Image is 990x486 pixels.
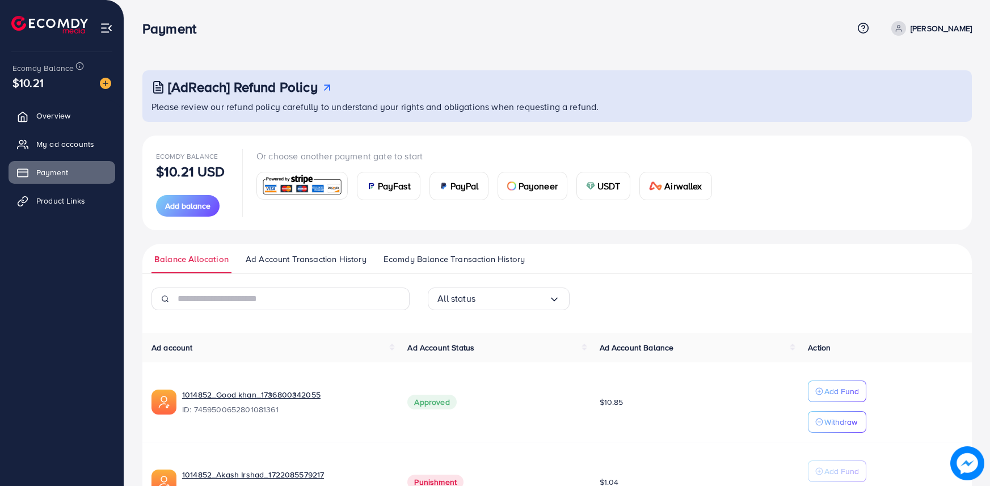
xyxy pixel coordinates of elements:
[911,22,972,35] p: [PERSON_NAME]
[36,195,85,206] span: Product Links
[507,181,516,191] img: card
[428,288,570,310] div: Search for option
[154,253,229,265] span: Balance Allocation
[649,181,663,191] img: card
[151,342,193,353] span: Ad account
[887,21,972,36] a: [PERSON_NAME]
[576,172,630,200] a: cardUSDT
[600,396,624,408] span: $10.85
[357,172,420,200] a: cardPayFast
[808,411,866,433] button: Withdraw
[824,464,859,478] p: Add Fund
[12,62,74,74] span: Ecomdy Balance
[100,22,113,35] img: menu
[36,110,70,121] span: Overview
[151,100,965,113] p: Please review our refund policy carefully to understand your rights and obligations when requesti...
[498,172,567,200] a: cardPayoneer
[808,342,831,353] span: Action
[100,78,111,89] img: image
[429,172,488,200] a: cardPayPal
[808,460,866,482] button: Add Fund
[437,290,475,307] span: All status
[9,133,115,155] a: My ad accounts
[950,446,984,480] img: image
[182,389,389,415] div: <span class='underline'>1014852_Good khan_1736800342055</span></br>7459500652801081361
[182,404,389,415] span: ID: 7459500652801081361
[439,181,448,191] img: card
[597,179,621,193] span: USDT
[824,384,859,398] p: Add Fund
[407,395,456,409] span: Approved
[639,172,712,200] a: cardAirwallex
[475,290,549,307] input: Search for option
[151,390,176,415] img: ic-ads-acc.e4c84228.svg
[36,167,68,178] span: Payment
[600,342,674,353] span: Ad Account Balance
[256,149,721,163] p: Or choose another payment gate to start
[11,16,88,33] img: logo
[586,181,595,191] img: card
[9,104,115,127] a: Overview
[378,179,411,193] span: PayFast
[519,179,558,193] span: Payoneer
[407,342,474,353] span: Ad Account Status
[384,253,525,265] span: Ecomdy Balance Transaction History
[450,179,479,193] span: PayPal
[142,20,205,37] h3: Payment
[168,79,318,95] h3: [AdReach] Refund Policy
[9,161,115,184] a: Payment
[256,172,348,200] a: card
[156,195,220,217] button: Add balance
[36,138,94,150] span: My ad accounts
[366,181,376,191] img: card
[156,164,225,178] p: $10.21 USD
[156,151,218,161] span: Ecomdy Balance
[246,253,366,265] span: Ad Account Transaction History
[808,381,866,402] button: Add Fund
[165,200,210,212] span: Add balance
[664,179,702,193] span: Airwallex
[182,389,321,400] a: 1014852_Good khan_1736800342055
[182,469,324,480] a: 1014852_Akash Irshad_1722085579217
[260,174,344,198] img: card
[12,74,44,91] span: $10.21
[824,415,857,429] p: Withdraw
[9,189,115,212] a: Product Links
